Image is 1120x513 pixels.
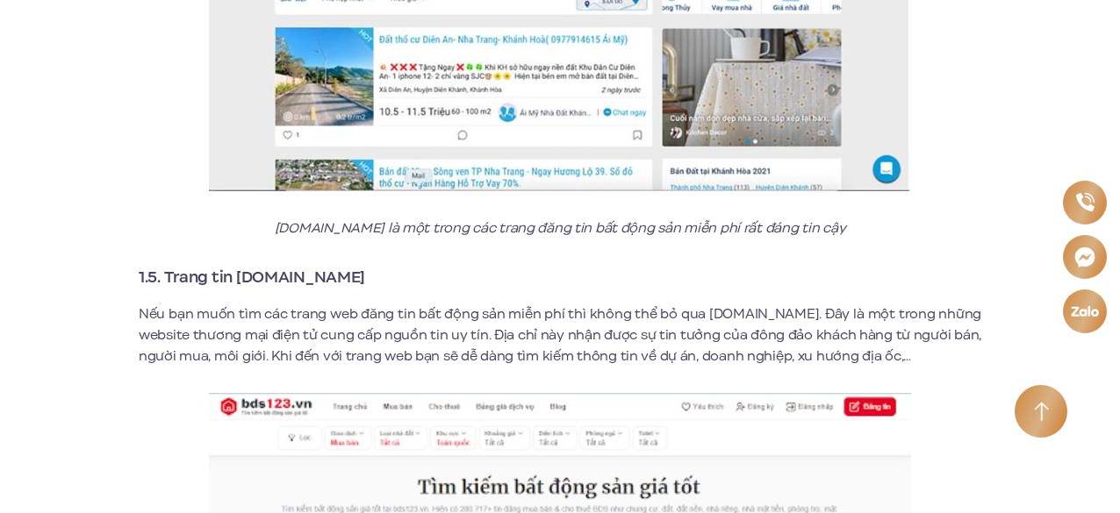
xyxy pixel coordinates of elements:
img: Zalo icon [1070,305,1100,317]
img: Phone icon [1075,193,1095,212]
img: Arrow icon [1034,402,1049,422]
em: [DOMAIN_NAME] là một trong các trang đăng tin bất động sản miễn phí rất đáng tin cậy [275,218,845,238]
img: Messenger icon [1073,246,1095,267]
p: Nếu bạn muốn tìm các trang web đăng tin bất động sản miễn phí thì không thể bỏ qua [DOMAIN_NAME].... [139,303,981,367]
strong: 1.5. Trang tin [DOMAIN_NAME] [139,266,365,289]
